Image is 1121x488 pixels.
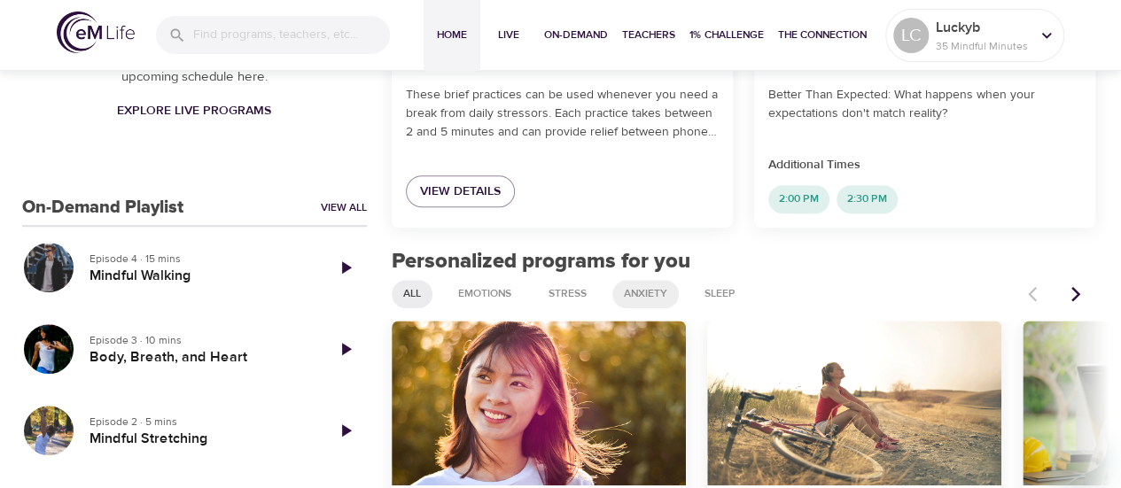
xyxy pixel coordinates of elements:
div: Sleep [693,280,747,308]
span: View Details [420,181,501,203]
div: 2:00 PM [768,185,829,213]
h5: Mindful Walking [90,267,310,285]
div: Emotions [447,280,523,308]
span: The Connection [778,26,867,44]
a: Explore Live Programs [110,95,278,128]
div: LC [893,18,929,53]
button: 7 Days of Emotional Intelligence [392,321,686,486]
button: Mindful Stretching [22,404,75,457]
span: Stress [538,286,597,301]
button: Mindful Walking [22,241,75,294]
a: Play Episode [324,246,367,289]
span: Explore Live Programs [117,100,271,122]
input: Find programs, teachers, etc... [193,16,390,54]
a: Play Episode [324,409,367,452]
button: Getting Active [707,321,1001,486]
button: Body, Breath, and Heart [22,322,75,376]
span: On-Demand [544,26,608,44]
p: These brief practices can be used whenever you need a break from daily stressors. Each practice t... [406,86,719,142]
a: View Details [406,175,515,208]
h5: Body, Breath, and Heart [90,348,310,367]
span: 1% Challenge [689,26,764,44]
p: Episode 3 · 10 mins [90,332,310,348]
p: Episode 2 · 5 mins [90,414,310,430]
span: 2:30 PM [837,191,898,206]
div: Anxiety [612,280,679,308]
span: Live [487,26,530,44]
button: Next items [1056,275,1095,314]
span: Emotions [448,286,522,301]
h2: Personalized programs for you [392,249,1096,275]
span: Sleep [694,286,746,301]
div: All [392,280,432,308]
img: logo [57,12,135,53]
a: View All [321,200,367,215]
p: Episode 4 · 15 mins [90,251,310,267]
span: All [393,286,432,301]
iframe: Button to launch messaging window [1050,417,1107,474]
h5: Mindful Stretching [90,430,310,448]
div: 2:30 PM [837,185,898,213]
div: Stress [537,280,598,308]
p: Additional Times [768,156,1081,174]
p: Better Than Expected: What happens when your expectations don't match reality? [768,86,1081,123]
p: Luckyb [936,17,1030,38]
span: Teachers [622,26,675,44]
span: 2:00 PM [768,191,829,206]
a: Play Episode [324,328,367,370]
span: Anxiety [613,286,678,301]
span: Home [431,26,473,44]
p: 35 Mindful Minutes [936,38,1030,54]
h3: On-Demand Playlist [22,198,183,218]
